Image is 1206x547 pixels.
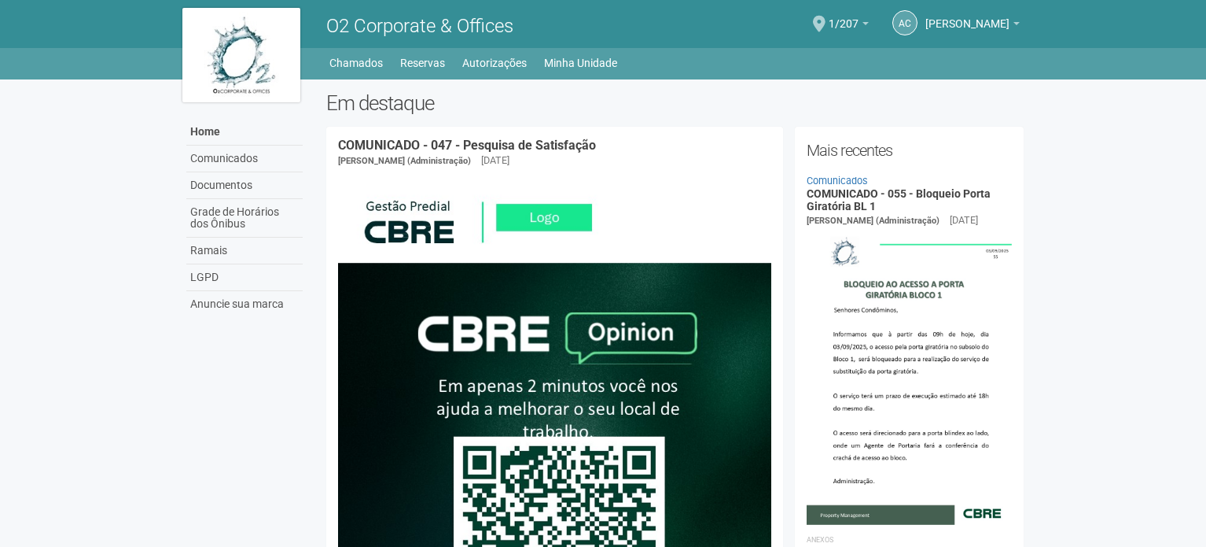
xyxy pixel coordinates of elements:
[186,146,303,172] a: Comunicados
[807,187,991,212] a: COMUNICADO - 055 - Bloqueio Porta Giratória BL 1
[481,153,509,168] div: [DATE]
[186,119,303,146] a: Home
[186,199,303,238] a: Grade de Horários dos Ônibus
[925,20,1020,32] a: [PERSON_NAME]
[829,2,859,30] span: 1/207
[807,533,1012,547] li: Anexos
[326,91,1024,115] h2: Em destaque
[186,264,303,291] a: LGPD
[462,52,527,74] a: Autorizações
[829,20,869,32] a: 1/207
[807,175,868,187] a: Comunicados
[329,52,383,74] a: Chamados
[186,172,303,199] a: Documentos
[186,291,303,317] a: Anuncie sua marca
[807,216,939,226] span: [PERSON_NAME] (Administração)
[186,238,303,264] a: Ramais
[807,139,1012,162] h2: Mais recentes
[807,228,1012,524] img: COMUNICADO%20-%20055%20-%20Bloqueio%20Porta%20Girat%C3%B3ria%20BL%201.jpg
[400,52,445,74] a: Reservas
[892,10,917,35] a: AC
[950,213,978,227] div: [DATE]
[182,8,300,102] img: logo.jpg
[925,2,1009,30] span: Andréa Cunha
[544,52,617,74] a: Minha Unidade
[326,15,513,37] span: O2 Corporate & Offices
[338,156,471,166] span: [PERSON_NAME] (Administração)
[338,138,596,153] a: COMUNICADO - 047 - Pesquisa de Satisfação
